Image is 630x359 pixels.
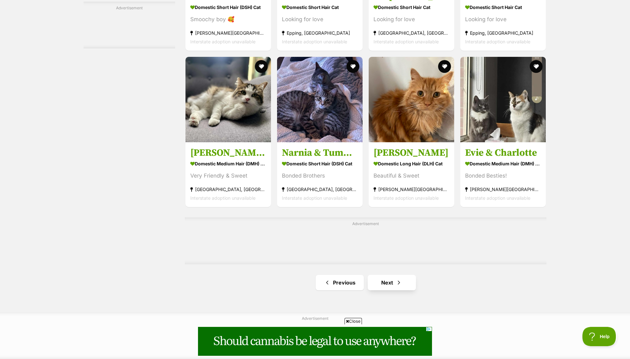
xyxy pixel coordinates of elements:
strong: Domestic Medium Hair (DMH) Cat [465,159,541,168]
a: Next page [368,275,416,290]
span: Interstate adoption unavailable [465,39,530,44]
div: Smoochy boy 🥰 [190,15,266,24]
span: Interstate adoption unavailable [465,195,530,201]
h3: [PERSON_NAME] [373,147,449,159]
strong: [PERSON_NAME][GEOGRAPHIC_DATA] [373,185,449,194]
a: [PERSON_NAME] Domestic Long Hair (DLH) Cat Beautiful & Sweet [PERSON_NAME][GEOGRAPHIC_DATA] Inter... [369,142,454,207]
a: Previous page [316,275,364,290]
strong: Domestic Medium Hair (DMH) Cat [190,159,266,168]
img: Narnia & Tumnus - Domestic Short Hair (DSH) Cat [277,57,363,142]
iframe: Advertisement [198,327,432,356]
img: Patsy - Domestic Long Hair (DLH) Cat [369,57,454,142]
nav: Pagination [185,275,546,290]
img: Evie & Charlotte - Domestic Medium Hair (DMH) Cat [460,57,546,142]
div: Very Friendly & Sweet [190,171,266,180]
strong: Domestic Short Hair (DSH) Cat [282,159,358,168]
strong: [PERSON_NAME][GEOGRAPHIC_DATA] [465,185,541,194]
div: Looking for love [373,15,449,24]
strong: Domestic Short Hair Cat [465,3,541,12]
div: Bonded Brothers [282,171,358,180]
div: Advertisement [84,2,175,48]
strong: [GEOGRAPHIC_DATA], [GEOGRAPHIC_DATA] [282,185,358,194]
div: Beautiful & Sweet [373,171,449,180]
span: Interstate adoption unavailable [190,195,256,201]
a: Narnia & Tumnus Domestic Short Hair (DSH) Cat Bonded Brothers [GEOGRAPHIC_DATA], [GEOGRAPHIC_DATA... [277,142,363,207]
div: Bonded Besties! [465,171,541,180]
iframe: Help Scout Beacon - Open [582,327,617,346]
div: Advertisement [185,217,546,264]
strong: [PERSON_NAME][GEOGRAPHIC_DATA][PERSON_NAME][GEOGRAPHIC_DATA] [190,29,266,37]
button: favourite [346,60,359,73]
h3: Narnia & Tumnus [282,147,358,159]
a: Evie & Charlotte Domestic Medium Hair (DMH) Cat Bonded Besties! [PERSON_NAME][GEOGRAPHIC_DATA] In... [460,142,546,207]
button: favourite [530,60,543,73]
img: Patty! - Domestic Medium Hair (DMH) Cat [185,57,271,142]
strong: Domestic Short Hair (DSH) Cat [190,3,266,12]
strong: Domestic Short Hair Cat [282,3,358,12]
button: favourite [438,60,451,73]
span: Interstate adoption unavailable [282,39,347,44]
strong: Epping, [GEOGRAPHIC_DATA] [282,29,358,37]
strong: Domestic Short Hair Cat [373,3,449,12]
strong: [GEOGRAPHIC_DATA], [GEOGRAPHIC_DATA] [190,185,266,194]
span: Interstate adoption unavailable [373,39,439,44]
h3: [PERSON_NAME]! [190,147,266,159]
a: [PERSON_NAME]! Domestic Medium Hair (DMH) Cat Very Friendly & Sweet [GEOGRAPHIC_DATA], [GEOGRAPHI... [185,142,271,207]
div: Looking for love [465,15,541,24]
strong: Domestic Long Hair (DLH) Cat [373,159,449,168]
strong: [GEOGRAPHIC_DATA], [GEOGRAPHIC_DATA] [373,29,449,37]
span: Interstate adoption unavailable [282,195,347,201]
h3: Evie & Charlotte [465,147,541,159]
span: Interstate adoption unavailable [190,39,256,44]
button: favourite [255,60,268,73]
div: Looking for love [282,15,358,24]
span: Interstate adoption unavailable [373,195,439,201]
span: Close [345,318,362,324]
strong: Epping, [GEOGRAPHIC_DATA] [465,29,541,37]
